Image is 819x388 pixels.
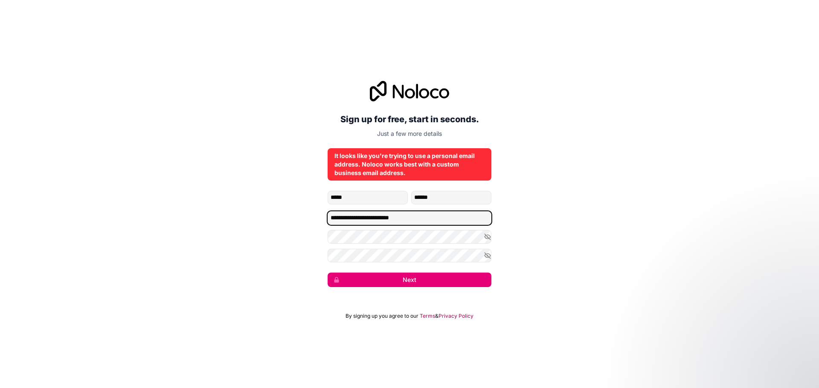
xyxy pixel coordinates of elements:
[420,313,435,319] a: Terms
[328,273,491,287] button: Next
[411,191,491,204] input: family-name
[648,324,819,384] iframe: Intercom notifications message
[328,230,491,244] input: Password
[328,129,491,138] p: Just a few more details
[334,152,485,177] div: It looks like you're trying to use a personal email address. Noloco works best with a custom busi...
[328,191,408,204] input: given-name
[328,211,491,225] input: Email address
[328,112,491,127] h2: Sign up for free, start in seconds.
[439,313,473,319] a: Privacy Policy
[435,313,439,319] span: &
[328,249,491,262] input: Confirm password
[346,313,418,319] span: By signing up you agree to our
